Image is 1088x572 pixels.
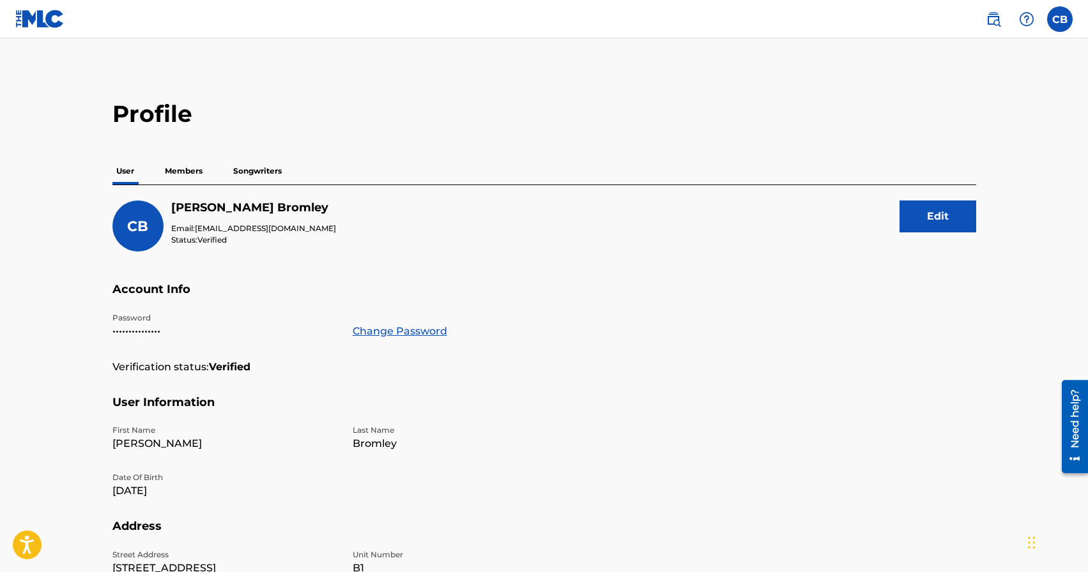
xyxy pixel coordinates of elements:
p: Date Of Birth [112,472,337,483]
p: First Name [112,425,337,436]
div: Drag [1028,523,1036,562]
p: User [112,158,138,184]
button: Edit [900,200,976,232]
div: User Menu [1047,6,1073,32]
h2: Profile [112,100,976,128]
strong: Verified [209,359,250,375]
iframe: Resource Center [1052,375,1088,478]
img: MLC Logo [15,10,65,28]
p: [DATE] [112,483,337,499]
p: Last Name [353,425,578,436]
p: Verification status: [112,359,209,375]
img: help [1019,11,1034,27]
iframe: Chat Widget [1024,511,1088,572]
img: search [986,11,1001,27]
p: Password [112,312,337,324]
div: Help [1014,6,1039,32]
p: Songwriters [229,158,286,184]
p: Members [161,158,206,184]
h5: Account Info [112,282,976,312]
p: Street Address [112,549,337,561]
a: Change Password [353,324,447,339]
span: [EMAIL_ADDRESS][DOMAIN_NAME] [195,223,336,233]
span: Verified [197,235,227,245]
a: Public Search [981,6,1006,32]
h5: Chad Bromley [171,200,336,215]
p: Bromley [353,436,578,451]
p: ••••••••••••••• [112,324,337,339]
h5: Address [112,519,976,549]
p: Email: [171,223,336,234]
span: CB [127,218,148,235]
h5: User Information [112,395,976,425]
p: Unit Number [353,549,578,561]
p: Status: [171,234,336,246]
p: [PERSON_NAME] [112,436,337,451]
